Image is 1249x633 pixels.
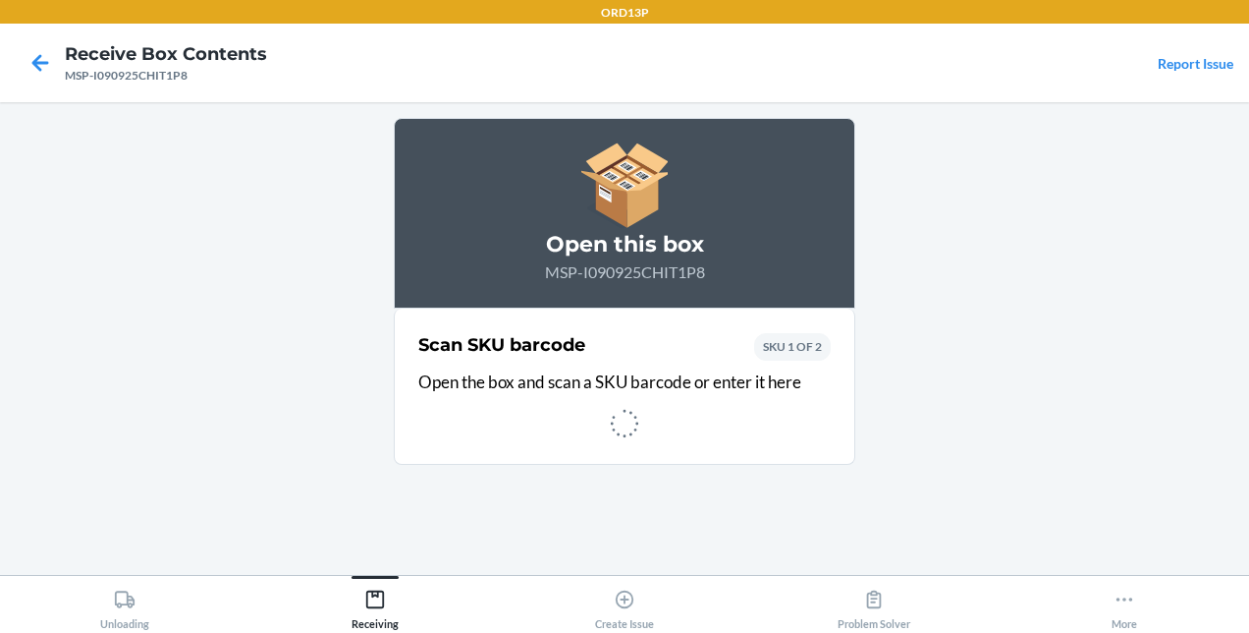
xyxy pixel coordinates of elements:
div: Unloading [100,581,149,630]
p: MSP-I090925CHIT1P8 [418,260,831,284]
button: More [1000,576,1249,630]
p: ORD13P [601,4,649,22]
h4: Receive Box Contents [65,41,267,67]
h2: Scan SKU barcode [418,332,585,358]
div: Receiving [352,581,399,630]
button: Receiving [249,576,499,630]
button: Create Issue [500,576,749,630]
div: More [1112,581,1137,630]
div: Create Issue [595,581,654,630]
div: Problem Solver [838,581,910,630]
button: Problem Solver [749,576,999,630]
div: MSP-I090925CHIT1P8 [65,67,267,85]
p: SKU 1 OF 2 [763,338,822,356]
a: Report Issue [1158,55,1233,72]
h3: Open this box [418,229,831,260]
p: Open the box and scan a SKU barcode or enter it here [418,370,831,395]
